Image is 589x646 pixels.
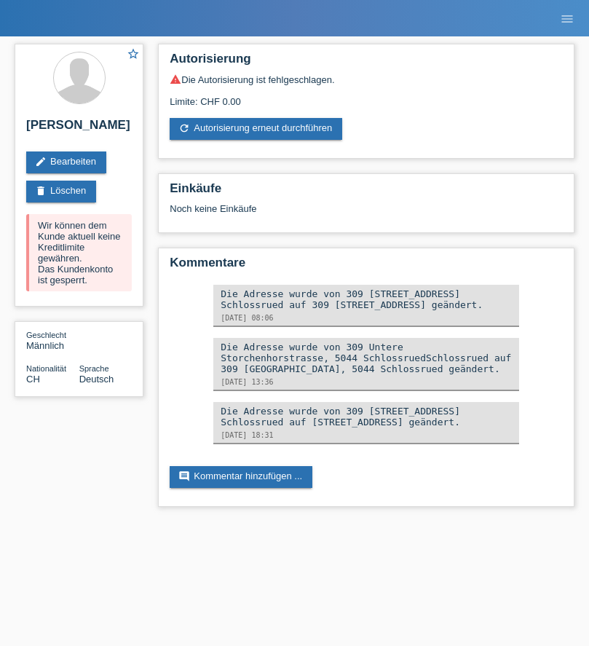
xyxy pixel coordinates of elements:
[127,47,140,63] a: star_border
[79,374,114,385] span: Deutsch
[26,118,132,140] h2: [PERSON_NAME]
[178,122,190,134] i: refresh
[26,331,66,339] span: Geschlecht
[26,181,96,202] a: deleteLöschen
[221,288,512,310] div: Die Adresse wurde von 309 [STREET_ADDRESS] Schlossrued auf 309 [STREET_ADDRESS] geändert.
[26,329,79,351] div: Männlich
[170,74,181,85] i: warning
[221,431,512,439] div: [DATE] 18:31
[127,47,140,60] i: star_border
[170,118,342,140] a: refreshAutorisierung erneut durchführen
[170,85,563,107] div: Limite: CHF 0.00
[178,470,190,482] i: comment
[35,156,47,168] i: edit
[26,151,106,173] a: editBearbeiten
[170,466,312,488] a: commentKommentar hinzufügen ...
[170,203,563,225] div: Noch keine Einkäufe
[221,314,512,322] div: [DATE] 08:06
[26,374,40,385] span: Schweiz
[221,342,512,374] div: Die Adresse wurde von 309 Untere Storchenhorstrasse, 5044 SchlossruedSchlossrued auf 309 [GEOGRAP...
[170,181,563,203] h2: Einkäufe
[170,74,563,85] div: Die Autorisierung ist fehlgeschlagen.
[221,406,512,428] div: Die Adresse wurde von 309 [STREET_ADDRESS] Schlossrued auf [STREET_ADDRESS] geändert.
[170,256,563,277] h2: Kommentare
[35,185,47,197] i: delete
[553,14,582,23] a: menu
[26,214,132,291] div: Wir können dem Kunde aktuell keine Kreditlimite gewähren. Das Kundenkonto ist gesperrt.
[170,52,563,74] h2: Autorisierung
[26,364,66,373] span: Nationalität
[221,378,512,386] div: [DATE] 13:36
[560,12,574,26] i: menu
[79,364,109,373] span: Sprache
